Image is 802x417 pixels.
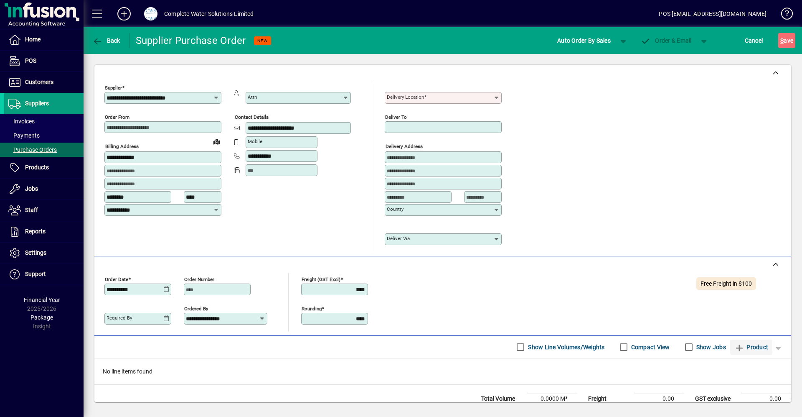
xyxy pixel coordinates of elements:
[4,72,84,93] a: Customers
[634,394,684,404] td: 0.00
[527,394,577,404] td: 0.0000 M³
[778,33,795,48] button: Save
[659,7,766,20] div: POS [EMAIL_ADDRESS][DOMAIN_NAME]
[741,394,791,404] td: 0.00
[4,200,84,221] a: Staff
[94,359,791,384] div: No line items found
[695,343,726,351] label: Show Jobs
[25,207,38,213] span: Staff
[730,340,772,355] button: Product
[92,37,120,44] span: Back
[387,235,410,241] mat-label: Deliver via
[4,128,84,143] a: Payments
[641,37,692,44] span: Order & Email
[629,343,670,351] label: Compact View
[4,243,84,264] a: Settings
[105,85,122,91] mat-label: Supplier
[105,276,128,282] mat-label: Order date
[557,34,611,47] span: Auto Order By Sales
[387,94,424,100] mat-label: Delivery Location
[387,206,404,212] mat-label: Country
[302,305,322,311] mat-label: Rounding
[4,51,84,72] a: POS
[107,315,132,321] mat-label: Required by
[780,37,784,44] span: S
[25,249,46,256] span: Settings
[745,34,763,47] span: Cancel
[25,57,36,64] span: POS
[700,280,752,287] span: Free Freight in $100
[8,146,57,153] span: Purchase Orders
[210,135,223,148] a: View on map
[584,394,634,404] td: Freight
[8,118,35,125] span: Invoices
[25,185,38,192] span: Jobs
[526,343,604,351] label: Show Line Volumes/Weights
[734,340,768,354] span: Product
[184,305,208,311] mat-label: Ordered by
[4,143,84,157] a: Purchase Orders
[25,36,41,43] span: Home
[302,276,340,282] mat-label: Freight (GST excl)
[248,94,257,100] mat-label: Attn
[637,33,696,48] button: Order & Email
[4,157,84,178] a: Products
[4,264,84,285] a: Support
[90,33,122,48] button: Back
[25,271,46,277] span: Support
[136,34,246,47] div: Supplier Purchase Order
[4,114,84,128] a: Invoices
[25,79,53,85] span: Customers
[4,29,84,50] a: Home
[477,394,527,404] td: Total Volume
[8,132,40,139] span: Payments
[248,138,262,144] mat-label: Mobile
[184,276,214,282] mat-label: Order number
[257,38,268,43] span: NEW
[105,114,129,120] mat-label: Order from
[111,6,137,21] button: Add
[743,33,765,48] button: Cancel
[4,221,84,242] a: Reports
[385,114,407,120] mat-label: Deliver To
[164,7,254,20] div: Complete Water Solutions Limited
[24,297,60,303] span: Financial Year
[84,33,129,48] app-page-header-button: Back
[691,394,741,404] td: GST exclusive
[25,228,46,235] span: Reports
[553,33,615,48] button: Auto Order By Sales
[25,164,49,171] span: Products
[137,6,164,21] button: Profile
[775,2,792,29] a: Knowledge Base
[25,100,49,107] span: Suppliers
[30,314,53,321] span: Package
[780,34,793,47] span: ave
[4,179,84,200] a: Jobs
